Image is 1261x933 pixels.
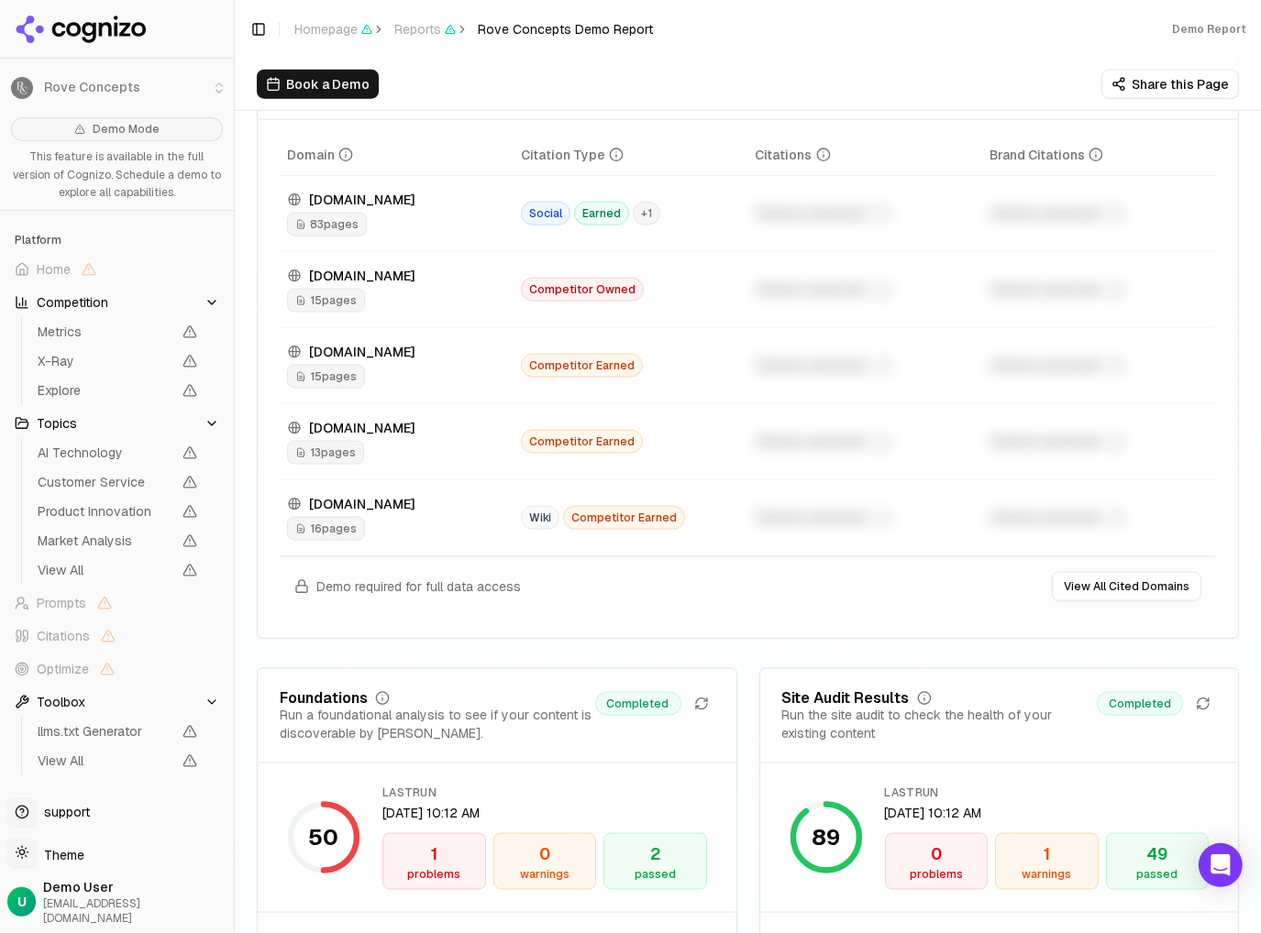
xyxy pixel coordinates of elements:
div: warnings [502,867,589,882]
span: Rove Concepts Demo Report [478,20,653,38]
button: Competition [7,288,227,317]
div: 50 [309,823,339,852]
div: [DATE] 10:12 AM [885,804,1210,822]
div: Unlock premium [756,507,975,529]
div: 89 [812,823,840,852]
span: Social [521,202,570,225]
th: totalCitationCount [748,135,982,176]
div: [DOMAIN_NAME] [287,343,506,361]
span: Demo required for full data access [316,577,521,596]
span: Citations [37,627,90,645]
div: lastRun [382,785,707,800]
span: Metrics [38,323,171,341]
span: Theme [37,847,84,863]
span: Competitor Earned [521,354,643,378]
div: warnings [1003,867,1090,882]
span: Home [37,260,71,279]
div: Citations [756,146,831,164]
span: Explore [38,381,171,400]
span: support [37,803,90,821]
span: U [17,893,27,911]
div: Unlock premium [756,431,975,453]
div: 1 [1003,841,1090,867]
div: Domain [287,146,353,164]
span: Optimize [37,660,89,678]
span: [EMAIL_ADDRESS][DOMAIN_NAME] [43,896,227,926]
div: Unlock premium [990,431,1209,453]
span: Market Analysis [38,532,171,550]
button: Book a Demo [257,70,379,99]
div: Unlock premium [990,507,1209,529]
span: Wiki [521,506,559,530]
div: Unlock premium [990,203,1209,225]
div: Open Intercom Messenger [1199,843,1243,887]
button: Share this Page [1101,70,1239,99]
span: Competition [37,293,108,312]
nav: breadcrumb [294,20,653,38]
span: Earned [574,202,629,225]
span: AI Technology [38,444,171,462]
div: 49 [1114,841,1201,867]
div: 0 [893,841,980,867]
th: brandCitationCount [982,135,1216,176]
span: View All [38,561,171,579]
th: citationTypes [514,135,747,176]
th: domain [280,135,514,176]
div: Foundations [280,691,368,706]
span: Homepage [294,20,372,38]
div: Unlock premium [756,279,975,301]
div: problems [391,867,478,882]
button: Toolbox [7,687,227,717]
span: Competitor Owned [521,278,644,302]
div: Site Audit Results [782,691,910,706]
span: 16 pages [287,517,365,541]
div: Citation Type [521,146,624,164]
div: passed [612,867,699,882]
span: llms.txt Generator [38,722,171,741]
div: Brand Citations [990,146,1103,164]
span: 13 pages [287,441,364,465]
span: Competitor Earned [563,506,685,530]
div: passed [1114,867,1201,882]
span: Competitor Earned [521,430,643,454]
div: Unlock premium [756,203,975,225]
button: Topics [7,409,227,438]
span: Demo Mode [93,122,160,137]
div: 2 [612,841,699,867]
p: This feature is available in the full version of Cognizo. Schedule a demo to explore all capabili... [11,148,223,203]
span: Customer Service [38,473,171,491]
div: Unlock premium [990,355,1209,377]
div: Unlock premium [990,279,1209,301]
span: Topics [37,414,77,433]
span: 15 pages [287,289,365,313]
span: 15 pages [287,365,365,389]
span: Demo User [43,878,227,896]
div: 0 [502,841,589,867]
div: 1 [391,841,478,867]
span: Completed [595,692,681,716]
div: problems [893,867,980,882]
div: Unlock premium [756,355,975,377]
span: Product Innovation [38,502,171,521]
div: [DOMAIN_NAME] [287,267,506,285]
div: Run the site audit to check the health of your existing content [782,706,1098,742]
div: [DATE] 10:12 AM [382,804,707,822]
div: Run a foundational analysis to see if your content is discoverable by [PERSON_NAME]. [280,706,595,742]
span: X-Ray [38,352,171,370]
span: Toolbox [37,693,85,711]
div: [DOMAIN_NAME] [287,419,506,437]
div: Platform [7,225,227,255]
span: View All [38,752,171,770]
div: [DOMAIN_NAME] [287,191,506,209]
span: 83 pages [287,213,367,236]
span: Reports [394,20,456,38]
div: [DOMAIN_NAME] [287,495,506,513]
div: lastRun [885,785,1210,800]
span: Completed [1097,692,1183,716]
span: Prompts [37,594,86,612]
button: View All Cited Domains [1052,572,1201,601]
div: Demo Report [1172,22,1246,37]
span: + 1 [633,202,660,225]
div: Data table [280,135,1216,556]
